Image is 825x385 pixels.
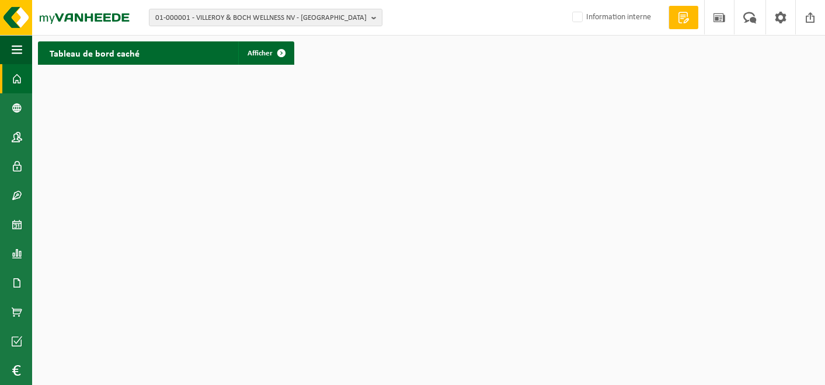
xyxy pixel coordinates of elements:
[238,41,293,65] a: Afficher
[248,50,273,57] span: Afficher
[149,9,382,26] button: 01-000001 - VILLEROY & BOCH WELLNESS NV - [GEOGRAPHIC_DATA]
[570,9,651,26] label: Information interne
[38,41,151,64] h2: Tableau de bord caché
[155,9,367,27] span: 01-000001 - VILLEROY & BOCH WELLNESS NV - [GEOGRAPHIC_DATA]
